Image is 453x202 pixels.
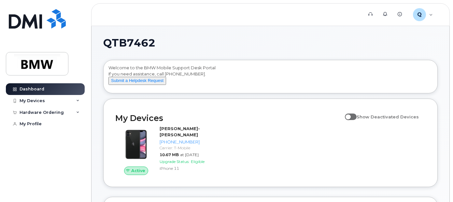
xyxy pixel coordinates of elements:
[131,168,145,174] span: Active
[180,152,199,157] span: at [DATE]
[160,145,211,151] div: Carrier: T-Mobile
[345,111,350,116] input: Show Deactivated Devices
[115,126,214,175] a: Active[PERSON_NAME]-[PERSON_NAME][PHONE_NUMBER]Carrier: T-Mobile10.67 MBat [DATE]Upgrade Status:E...
[160,126,200,137] strong: [PERSON_NAME]-[PERSON_NAME]
[108,78,166,83] a: Submit a Helpdesk Request
[120,129,152,160] img: iPhone_11.jpg
[160,159,190,164] span: Upgrade Status:
[357,114,419,119] span: Show Deactivated Devices
[115,113,342,123] h2: My Devices
[160,152,179,157] span: 10.67 MB
[160,139,211,145] div: [PHONE_NUMBER]
[103,38,155,48] span: QTB7462
[108,77,166,85] button: Submit a Helpdesk Request
[425,174,448,197] iframe: Messenger Launcher
[191,159,205,164] span: Eligible
[160,166,211,171] div: iPhone 11
[108,65,432,91] div: Welcome to the BMW Mobile Support Desk Portal If you need assistance, call [PHONE_NUMBER].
